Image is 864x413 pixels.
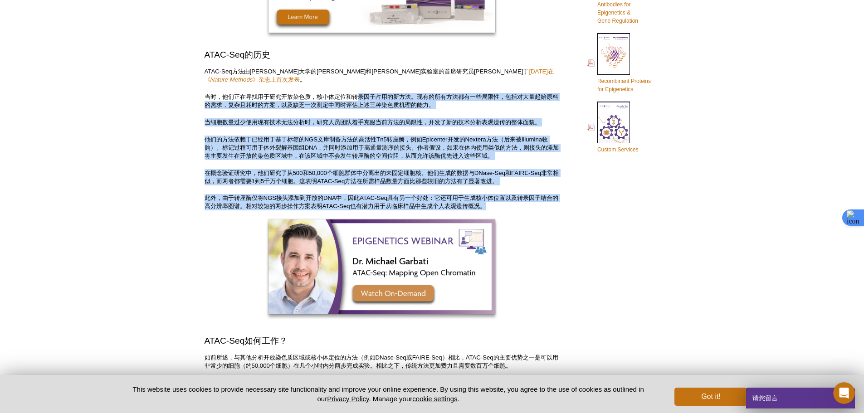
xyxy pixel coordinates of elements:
span: Recombinant Proteins for Epigenetics [597,78,651,92]
p: This website uses cookies to provide necessary site functionality and improve your online experie... [117,384,660,403]
a: Recombinant Proteinsfor Epigenetics [587,32,651,94]
p: 此外，由于转座酶仅将NGS接头添加到开放的DNA中，因此ATAC-Seq具有另一个好处：它还可用于生成核小体位置以及转录因子结合的高分辨率图谱。相对较短的两步操作方案表明ATAC-Seq也有潜力... [205,194,560,210]
p: 当细胞数量过少使用现有技术无法分析时，研究人员团队着手克服当前方法的局限性，开发了新的技术分析表观遗传的整体面貌。 [205,118,560,126]
em: Nature Methods [210,76,253,83]
h2: ATAC-Seq的历史 [205,49,560,61]
p: 如前所述，与其他分析开放染色质区域或核小体定位的方法（例如DNase-Seq或FAIRE-Seq）相比，ATAC-Seq的主要优势之一是可以用非常少的细胞（约50,000个细胞）在几个小时内分两... [205,354,560,370]
button: cookie settings [412,395,457,403]
p: ATAC-Seq方法由[PERSON_NAME]大学的[PERSON_NAME]和[PERSON_NAME]实验室的首席研究员[PERSON_NAME]于 。 [205,68,560,84]
img: Free ATAC-Seq Webinar [268,219,495,314]
p: 在概念验证研究中，他们研究了从500和50,000个细胞群体中分离出的未固定细胞核。他们生成的数据与DNase-Seq和FAIRE-Seq非常相似，而两者都需要1到5千万个细胞。这表明ATAC-... [205,169,560,185]
iframe: Intercom live chat [833,382,855,404]
p: 他们的方法依赖于已经用于基于标签的NGS文库制备方法的高活性Tn5转座酶，例如Epicenter开发的Nextera方法（后来被Illumina收购）。标记过程可用于体外裂解基因组DNA，并同时... [205,136,560,160]
a: Privacy Policy [327,395,369,403]
img: Custom_Services_cover [597,102,630,143]
span: Antibodies for Epigenetics & Gene Regulation [597,1,638,24]
span: 请您留言 [752,388,778,408]
img: Rec_prots_140604_cover_web_70x200 [597,33,630,75]
p: 当时，他们正在寻找用于研究开放染色质，核小体定位和转录因子占用的新方法。现有的所有方法都有一些局限性，包括对大量起始原料的需求，复杂且耗时的方案，以及缺乏一次测定中同时评估上述三种染色质机理的能力。 [205,93,560,109]
button: Got it! [674,388,747,406]
span: Custom Services [597,146,639,153]
a: Custom Services [587,101,639,155]
h2: ATAC-Seq如何工作？ [205,335,560,347]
